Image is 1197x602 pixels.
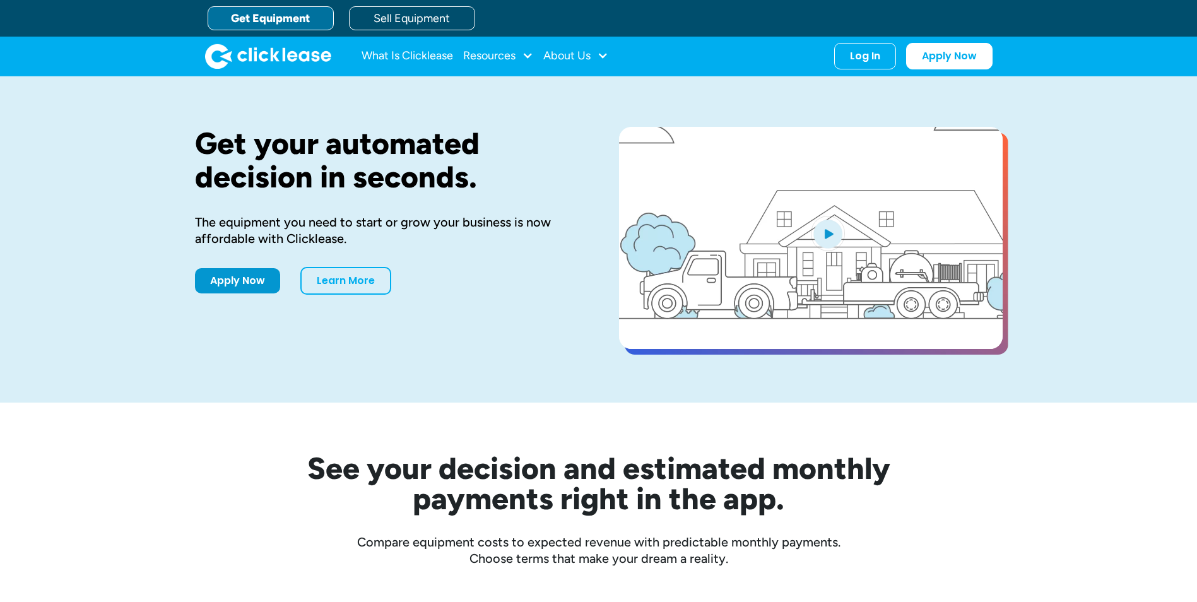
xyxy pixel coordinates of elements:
[208,6,334,30] a: Get Equipment
[850,50,880,62] div: Log In
[811,216,845,251] img: Blue play button logo on a light blue circular background
[362,44,453,69] a: What Is Clicklease
[205,44,331,69] a: home
[205,44,331,69] img: Clicklease logo
[300,267,391,295] a: Learn More
[349,6,475,30] a: Sell Equipment
[195,214,579,247] div: The equipment you need to start or grow your business is now affordable with Clicklease.
[619,127,1003,349] a: open lightbox
[463,44,533,69] div: Resources
[906,43,993,69] a: Apply Now
[543,44,608,69] div: About Us
[195,127,579,194] h1: Get your automated decision in seconds.
[195,268,280,293] a: Apply Now
[245,453,952,514] h2: See your decision and estimated monthly payments right in the app.
[195,534,1003,567] div: Compare equipment costs to expected revenue with predictable monthly payments. Choose terms that ...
